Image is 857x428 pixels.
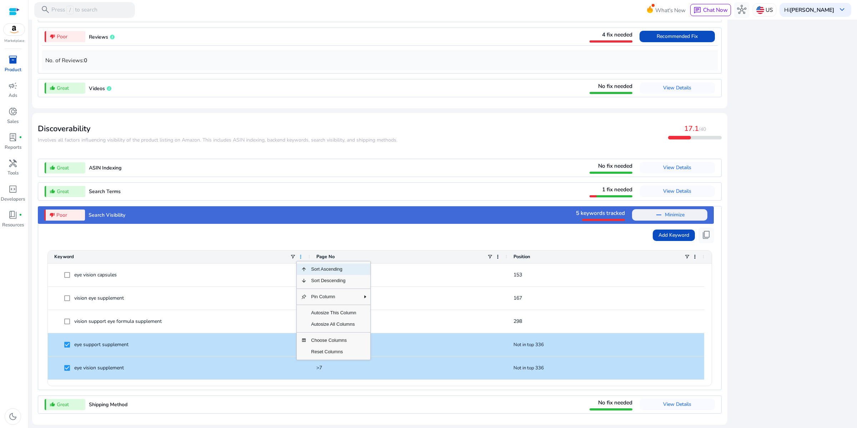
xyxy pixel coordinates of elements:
span: /40 [699,126,706,133]
img: us.svg [756,6,764,14]
span: Not in top 336 [513,365,544,371]
span: / [66,6,73,14]
span: 298 [513,318,522,325]
p: Resources [2,222,24,229]
span: Shipping Method [89,401,127,408]
span: vision eye supplement [74,291,124,305]
span: ASIN Indexing [89,164,121,171]
button: View Details [640,186,715,197]
span: View Details [663,84,691,91]
span: book_4 [8,210,17,220]
p: Marketplace [4,38,24,44]
span: campaign [8,81,17,90]
span: eye support supplement [74,337,129,352]
mat-icon: thumb_down_alt [49,212,55,218]
span: 153 [513,271,522,278]
span: Reviews [89,34,108,40]
span: hub [737,5,746,14]
span: donut_small [8,107,17,116]
span: Poor [57,33,67,40]
span: Reset Columns [307,346,360,358]
button: Recommended Fix [640,31,715,42]
mat-icon: thumb_up_alt [50,165,55,171]
mat-icon: thumb_up_alt [50,402,55,407]
span: 5 keywords tracked [576,209,625,217]
span: inventory_2 [8,55,17,64]
span: code_blocks [8,185,17,194]
span: Recommended Fix [657,33,698,40]
button: chatChat Now [690,4,731,16]
mat-icon: thumb_up_alt [50,188,55,194]
p: Tools [7,170,19,177]
p: Press to search [51,6,97,14]
span: Sort Ascending [307,264,360,275]
span: Great [57,84,69,92]
span: lab_profile [8,133,17,142]
button: View Details [640,399,715,410]
span: >7 [316,364,322,371]
button: hub [734,2,750,18]
span: No fix needed [598,162,632,169]
span: fiber_manual_record [19,213,22,217]
button: View Details [640,162,715,173]
span: Search Visibility [89,212,125,218]
span: What's New [655,4,686,16]
h3: Discoverability [38,124,397,133]
span: 167 [513,295,522,301]
span: content_copy [702,230,711,240]
span: Chat Now [703,6,728,14]
span: ​​Involves all factors influencing visibility of the product listing on Amazon. This includes ASI... [38,137,397,143]
span: Keyword [54,254,74,260]
span: Great [57,164,69,172]
span: Great [57,401,69,408]
span: Page No [316,254,335,260]
p: Sales [7,118,19,126]
span: fiber_manual_record [19,136,22,139]
p: Product [5,67,21,74]
button: Add Keyword [653,230,695,241]
span: Videos [89,85,105,92]
p: Hi [784,7,834,13]
span: Sort Descending [307,275,360,286]
div: Column Menu [296,261,371,360]
span: Pin Column [307,291,360,302]
p: Developers [1,196,25,203]
span: chat [693,6,701,14]
p: US [766,4,773,16]
span: Position [513,254,530,260]
span: Add Keyword [658,231,689,239]
b: [PERSON_NAME] [790,6,834,14]
span: keyboard_arrow_down [837,5,847,14]
p: No. of Reviews: [45,56,714,64]
span: Search Terms [89,188,121,195]
span: Autosize This Column [307,307,360,319]
button: Minimize [632,209,707,221]
b: 0 [84,56,87,64]
span: View Details [663,188,691,195]
mat-icon: thumb_up_alt [50,85,55,91]
span: No fix needed [598,82,632,90]
mat-icon: remove [655,211,663,219]
span: dark_mode [8,412,17,421]
button: View Details [640,82,715,94]
span: Not in top 336 [513,341,544,348]
p: Ads [9,92,17,99]
span: Minimize [665,209,685,221]
span: Poor [56,211,67,219]
span: search [41,5,50,14]
span: No fix needed [598,399,632,406]
p: Reports [5,144,21,151]
span: eye vision capsules [74,267,117,282]
span: View Details [663,401,691,408]
button: content_copy [698,227,714,243]
span: 1 fix needed [602,186,632,193]
img: amazon.svg [4,24,25,35]
span: 4 fix needed [602,31,632,38]
span: Autosize All Columns [307,319,360,330]
span: handyman [8,159,17,168]
span: Great [57,188,69,195]
mat-icon: thumb_down_alt [50,34,55,39]
span: View Details [663,164,691,171]
span: Choose Columns [307,335,360,346]
span: eye vision supplement [74,360,124,375]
